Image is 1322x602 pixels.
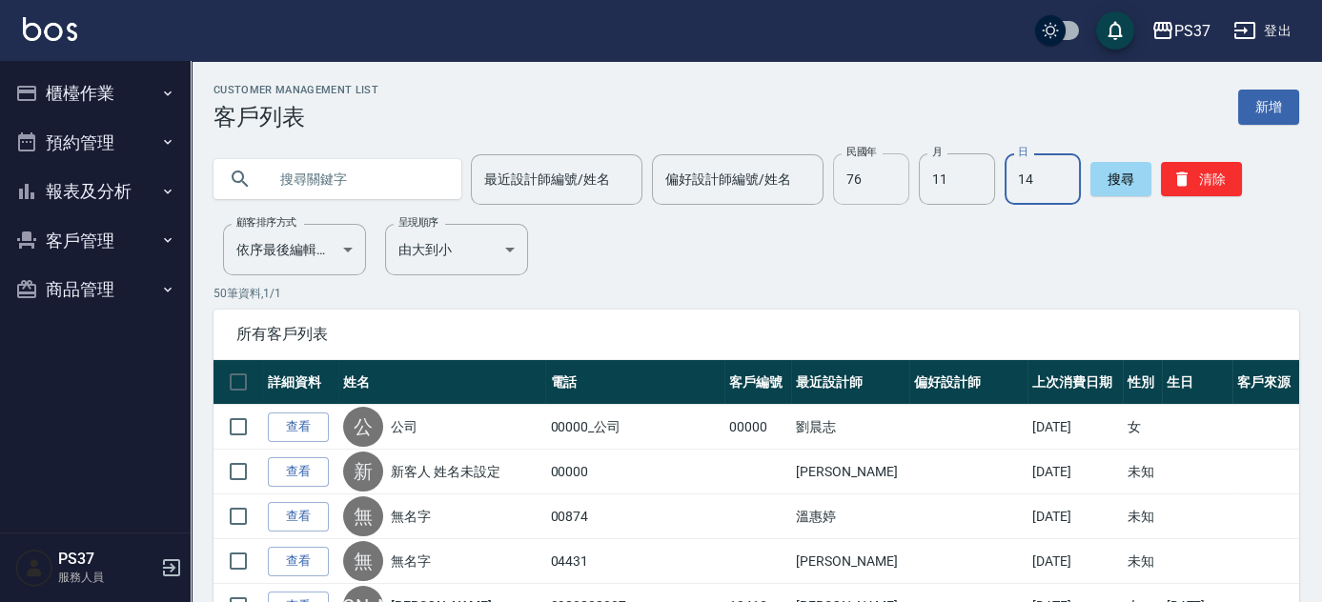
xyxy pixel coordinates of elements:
[724,360,791,405] th: 客戶編號
[724,405,791,450] td: 00000
[1027,360,1123,405] th: 上次消費日期
[385,224,528,275] div: 由大到小
[8,216,183,266] button: 客戶管理
[343,451,383,492] div: 新
[545,405,724,450] td: 00000_公司
[791,405,909,450] td: 劉晨志
[1123,539,1161,584] td: 未知
[263,360,338,405] th: 詳細資料
[909,360,1027,405] th: 偏好設計師
[236,325,1276,344] span: 所有客戶列表
[268,457,329,487] a: 查看
[1238,90,1299,125] a: 新增
[846,145,876,159] label: 民國年
[1123,450,1161,494] td: 未知
[545,360,724,405] th: 電話
[8,118,183,168] button: 預約管理
[545,450,724,494] td: 00000
[1027,405,1123,450] td: [DATE]
[8,265,183,314] button: 商品管理
[267,153,446,205] input: 搜尋關鍵字
[1027,450,1123,494] td: [DATE]
[1027,494,1123,539] td: [DATE]
[791,360,909,405] th: 最近設計師
[268,502,329,532] a: 查看
[214,104,378,130] h3: 客戶列表
[268,547,329,576] a: 查看
[1123,405,1161,450] td: 女
[1090,162,1151,196] button: 搜尋
[214,285,1299,302] p: 50 筆資料, 1 / 1
[545,539,724,584] td: 04431
[791,450,909,494] td: [PERSON_NAME]
[343,541,383,581] div: 無
[1096,11,1134,50] button: save
[1226,13,1299,49] button: 登出
[214,84,378,96] h2: Customer Management List
[15,549,53,587] img: Person
[1027,539,1123,584] td: [DATE]
[1144,11,1218,50] button: PS37
[932,145,942,159] label: 月
[268,412,329,442] a: 查看
[58,569,155,586] p: 服務人員
[1174,19,1210,43] div: PS37
[391,507,431,526] a: 無名字
[398,215,438,230] label: 呈現順序
[8,167,183,216] button: 報表及分析
[1161,162,1242,196] button: 清除
[8,69,183,118] button: 櫃檯作業
[223,224,366,275] div: 依序最後編輯時間
[545,494,724,539] td: 00874
[343,407,383,447] div: 公
[58,550,155,569] h5: PS37
[23,17,77,41] img: Logo
[338,360,546,405] th: 姓名
[791,494,909,539] td: 溫惠婷
[1123,360,1161,405] th: 性別
[791,539,909,584] td: [PERSON_NAME]
[391,462,500,481] a: 新客人 姓名未設定
[391,552,431,571] a: 無名字
[1123,494,1161,539] td: 未知
[236,215,296,230] label: 顧客排序方式
[1162,360,1232,405] th: 生日
[1018,145,1027,159] label: 日
[343,496,383,536] div: 無
[391,417,417,436] a: 公司
[1232,360,1299,405] th: 客戶來源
